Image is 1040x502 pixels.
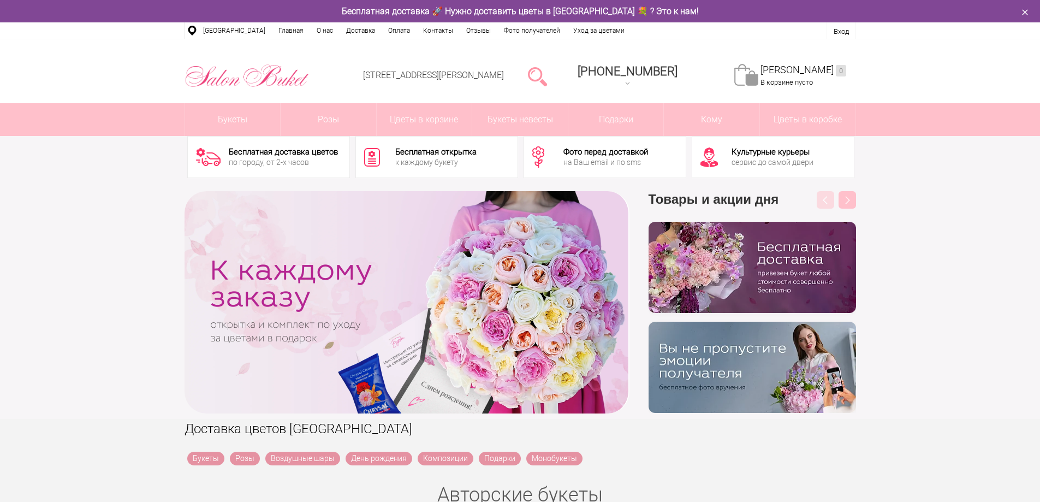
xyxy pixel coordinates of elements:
a: Оплата [382,22,417,39]
div: Культурные курьеры [732,148,813,156]
a: О нас [310,22,340,39]
h1: Доставка цветов [GEOGRAPHIC_DATA] [185,419,856,439]
a: День рождения [346,452,412,465]
div: на Ваш email и по sms [563,158,648,166]
a: Фото получателей [497,22,567,39]
img: Цветы Нижний Новгород [185,62,310,90]
div: к каждому букету [395,158,477,166]
a: Букеты невесты [472,103,568,136]
span: Кому [664,103,759,136]
img: hpaj04joss48rwypv6hbykmvk1dj7zyr.png.webp [649,222,856,313]
a: Цветы в коробке [760,103,855,136]
a: Доставка [340,22,382,39]
a: Розы [230,452,260,465]
div: по городу, от 2-х часов [229,158,338,166]
ins: 0 [836,65,846,76]
span: [PHONE_NUMBER] [578,64,678,78]
a: Вход [834,27,849,36]
a: [GEOGRAPHIC_DATA] [197,22,272,39]
a: Главная [272,22,310,39]
h3: Товары и акции дня [649,191,856,222]
a: Контакты [417,22,460,39]
div: Бесплатная доставка 🚀 Нужно доставить цветы в [GEOGRAPHIC_DATA] 💐 ? Это к нам! [176,5,864,17]
a: [STREET_ADDRESS][PERSON_NAME] [363,70,504,80]
a: [PHONE_NUMBER] [571,61,684,92]
a: Подарки [568,103,664,136]
a: Отзывы [460,22,497,39]
a: [PERSON_NAME] [760,64,846,76]
button: Next [839,191,856,209]
div: Бесплатная доставка цветов [229,148,338,156]
a: Композиции [418,452,473,465]
a: Воздушные шары [265,452,340,465]
img: v9wy31nijnvkfycrkduev4dhgt9psb7e.png.webp [649,322,856,413]
a: Уход за цветами [567,22,631,39]
a: Подарки [479,452,521,465]
a: Цветы в корзине [377,103,472,136]
a: Розы [281,103,376,136]
div: Бесплатная открытка [395,148,477,156]
div: сервис до самой двери [732,158,813,166]
span: В корзине пусто [760,78,813,86]
a: Букеты [185,103,281,136]
a: Букеты [187,452,224,465]
a: Монобукеты [526,452,583,465]
div: Фото перед доставкой [563,148,648,156]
